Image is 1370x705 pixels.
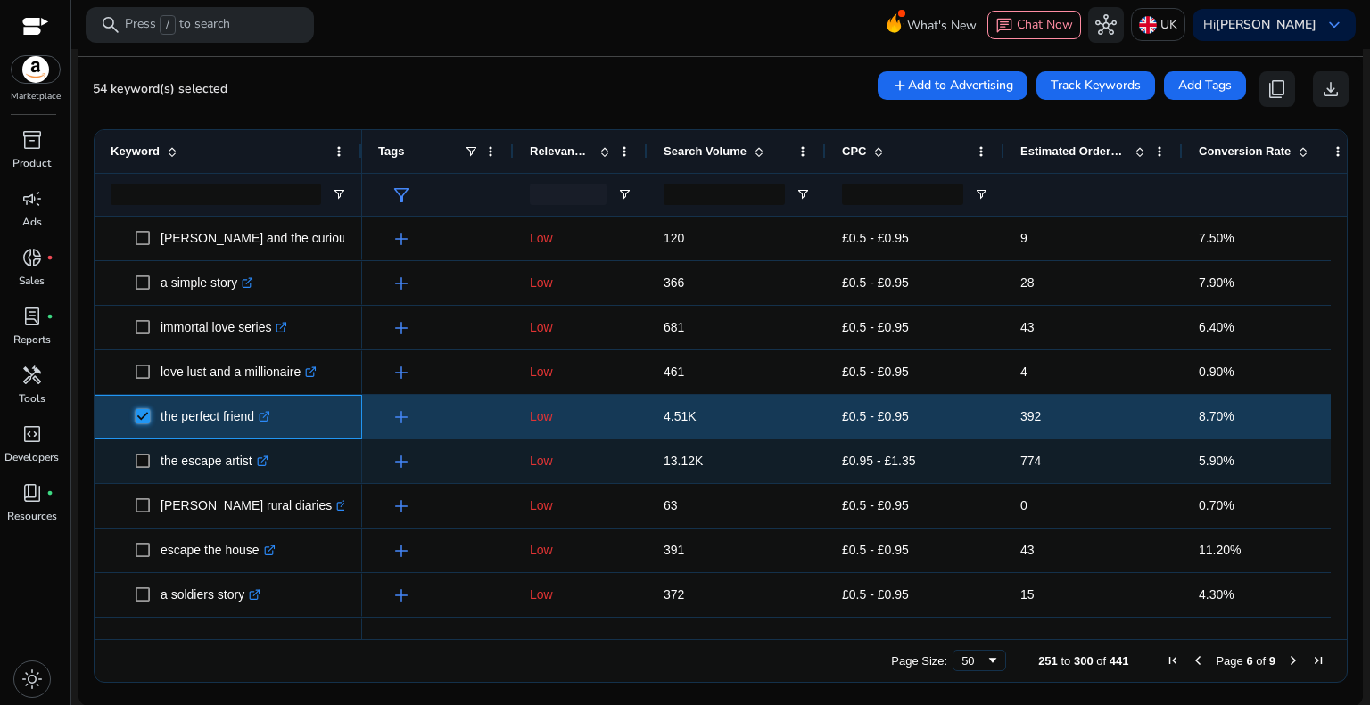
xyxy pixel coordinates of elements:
div: 50 [961,654,986,668]
span: Page [1216,654,1242,668]
span: lab_profile [21,306,43,327]
p: Developers [4,449,59,465]
button: Add to Advertising [878,71,1027,100]
b: [PERSON_NAME] [1216,16,1316,33]
p: Low [530,398,631,435]
span: handyman [21,365,43,386]
span: 28 [1020,275,1035,290]
p: Tools [19,390,45,406]
input: Keyword Filter Input [111,184,321,205]
p: Sales [19,273,45,289]
span: Estimated Orders/Month [1020,144,1127,158]
p: Low [530,265,631,301]
span: Search Volume [664,144,747,158]
span: 0.90% [1199,365,1234,379]
mat-icon: add [892,78,908,94]
span: 441 [1110,654,1129,668]
p: Resources [7,508,57,524]
span: fiber_manual_record [46,489,54,496]
button: chatChat Now [987,11,1081,39]
input: CPC Filter Input [842,184,963,205]
span: 300 [1074,654,1094,668]
span: 9 [1020,231,1027,245]
p: a soldiers story [161,577,260,613]
p: Ads [22,214,42,230]
span: 7.90% [1199,275,1234,290]
span: £0.5 - £0.95 [842,365,909,379]
p: UK [1160,9,1177,40]
span: Tags [378,144,404,158]
span: Add Tags [1178,76,1232,94]
button: Open Filter Menu [332,187,346,201]
div: Next Page [1286,653,1300,668]
span: 6.40% [1199,320,1234,334]
span: keyboard_arrow_down [1324,14,1345,36]
span: 9 [1269,654,1275,668]
span: add [391,406,412,428]
span: 4.51K [664,409,697,423]
span: £0.5 - £0.95 [842,409,909,423]
span: add [391,496,412,517]
button: download [1313,71,1349,107]
span: 7.50% [1199,231,1234,245]
p: Product [12,155,51,171]
p: Press to search [125,15,230,35]
p: love lust and a millionaire [161,354,317,390]
p: Low [530,309,631,346]
span: 461 [664,365,684,379]
span: 4.30% [1199,587,1234,602]
p: Reports [13,332,51,348]
span: code_blocks [21,423,43,445]
p: [PERSON_NAME] and the curious village [161,220,407,257]
span: Add to Advertising [908,76,1013,94]
span: add [391,273,412,294]
span: Track Keywords [1051,76,1141,94]
p: Low [530,488,631,524]
p: Low [530,354,631,390]
span: 681 [664,320,684,334]
span: filter_alt [391,184,412,206]
div: Previous Page [1191,653,1205,668]
span: of [1096,654,1106,668]
span: Keyword [111,144,160,158]
p: Low [530,443,631,480]
p: the perfect friend [161,398,270,435]
p: Marketplace [11,90,61,103]
p: Low [530,220,631,257]
span: 251 [1038,654,1058,668]
span: 392 [1020,409,1041,423]
span: add [391,317,412,339]
span: campaign [21,188,43,209]
span: 15 [1020,587,1035,602]
p: a simple story [161,265,253,301]
span: 774 [1020,454,1041,468]
span: 366 [664,275,684,290]
span: £0.95 - £1.35 [842,454,916,468]
span: add [391,585,412,606]
span: download [1320,78,1341,100]
span: 5.90% [1199,454,1234,468]
span: search [100,14,121,36]
p: escape the house [161,532,276,569]
span: 120 [664,231,684,245]
button: Add Tags [1164,71,1246,100]
span: fiber_manual_record [46,313,54,320]
span: light_mode [21,668,43,690]
span: 4 [1020,365,1027,379]
span: £0.5 - £0.95 [842,275,909,290]
span: book_4 [21,482,43,504]
span: £0.5 - £0.95 [842,587,909,602]
span: £0.5 - £0.95 [842,498,909,512]
span: hub [1095,14,1117,36]
p: a [DEMOGRAPHIC_DATA] story [161,621,358,658]
span: 6 [1246,654,1252,668]
div: Last Page [1311,653,1325,668]
span: 43 [1020,543,1035,557]
input: Search Volume Filter Input [664,184,785,205]
span: £0.5 - £0.95 [842,231,909,245]
span: 8.70% [1199,409,1234,423]
button: Open Filter Menu [617,187,631,201]
span: 11.20% [1199,543,1241,557]
span: add [391,451,412,472]
span: to [1061,654,1070,668]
